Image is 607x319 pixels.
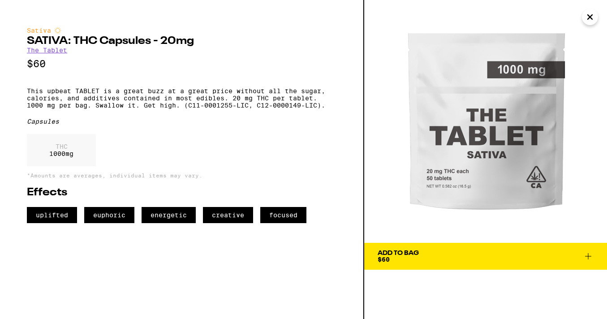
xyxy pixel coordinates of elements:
span: Hi. Need any help? [5,6,65,13]
div: Add To Bag [378,250,419,256]
div: Capsules [27,118,336,125]
h2: SATIVA: THC Capsules - 20mg [27,36,336,47]
span: creative [203,207,253,223]
div: Sativa [27,27,336,34]
p: $60 [27,58,336,69]
span: energetic [142,207,196,223]
img: sativaColor.svg [54,27,61,34]
span: focused [260,207,306,223]
span: euphoric [84,207,134,223]
div: 1000 mg [27,134,96,166]
a: The Tablet [27,47,67,54]
h2: Effects [27,187,336,198]
p: THC [49,143,73,150]
span: $60 [378,256,390,263]
button: Close [582,9,598,25]
p: *Amounts are averages, individual items may vary. [27,172,336,178]
span: uplifted [27,207,77,223]
button: Add To Bag$60 [364,243,607,270]
p: This upbeat TABLET is a great buzz at a great price without all the sugar, calories, and additive... [27,87,336,109]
